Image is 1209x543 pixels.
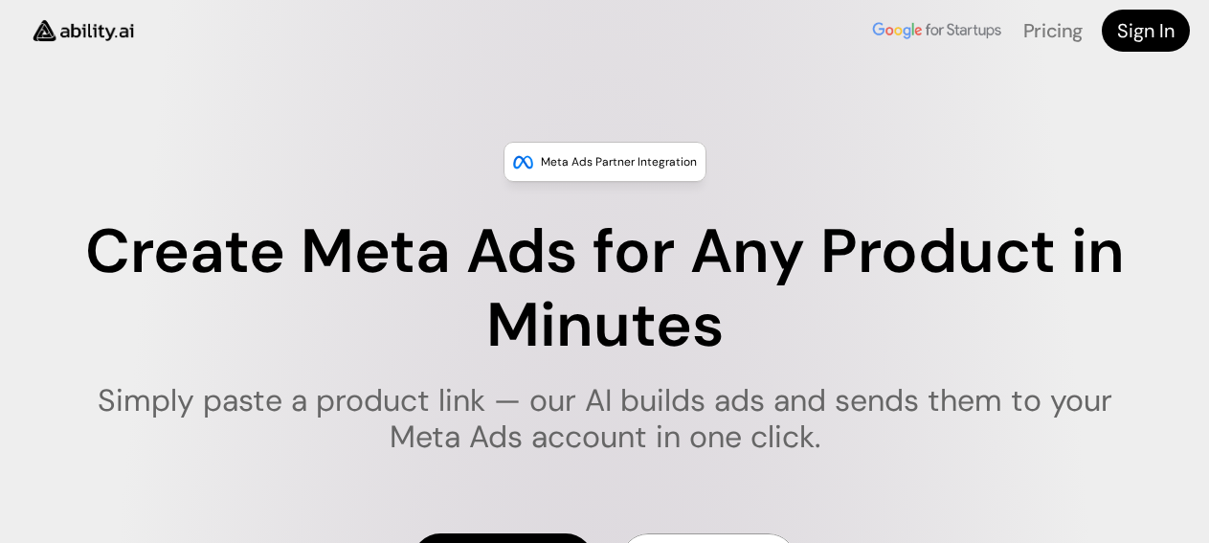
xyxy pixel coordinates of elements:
[60,215,1149,363] h1: Create Meta Ads for Any Product in Minutes
[60,382,1149,456] h1: Simply paste a product link — our AI builds ads and sends them to your Meta Ads account in one cl...
[1102,10,1190,52] a: Sign In
[1117,17,1175,44] h4: Sign In
[541,152,697,171] p: Meta Ads Partner Integration
[1023,18,1083,43] a: Pricing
